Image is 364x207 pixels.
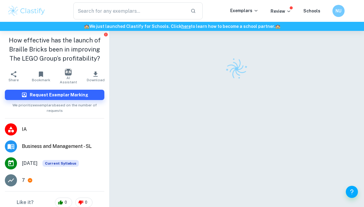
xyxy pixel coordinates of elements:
p: Review [271,8,291,15]
span: Download [87,78,105,82]
img: Clastify logo [222,54,251,83]
h6: NU [335,8,342,14]
span: AI Assistant [58,76,78,84]
span: 0 [61,199,70,205]
span: Current Syllabus [42,160,79,167]
button: NU [332,5,345,17]
button: Help and Feedback [346,186,358,198]
span: IA [22,126,104,133]
input: Search for any exemplars... [73,2,186,19]
button: Request Exemplar Marking [5,90,104,100]
img: Clastify logo [7,5,46,17]
h6: Like it? [17,199,34,206]
button: Download [82,68,109,85]
p: Exemplars [230,7,258,14]
button: Report issue [103,32,108,37]
span: We prioritize exemplars based on the number of requests [5,100,104,113]
span: [DATE] [22,160,38,167]
img: AI Assistant [65,69,72,75]
a: here [181,24,191,29]
span: 0 [82,199,91,205]
div: This exemplar is based on the current syllabus. Feel free to refer to it for inspiration/ideas wh... [42,160,79,167]
span: Business and Management - SL [22,143,104,150]
span: 🏫 [275,24,280,29]
a: Schools [303,8,320,13]
button: Bookmark [27,68,55,85]
h6: We just launched Clastify for Schools. Click to learn how to become a school partner. [1,23,363,30]
p: 7 [22,177,25,184]
button: AI Assistant [55,68,82,85]
h1: How effective has the launch of Braille Bricks been in improving The LEGO Group’s profitability? [5,36,104,63]
h6: Request Exemplar Marking [30,92,88,98]
span: 🏫 [84,24,89,29]
span: Share [8,78,19,82]
span: Bookmark [32,78,50,82]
